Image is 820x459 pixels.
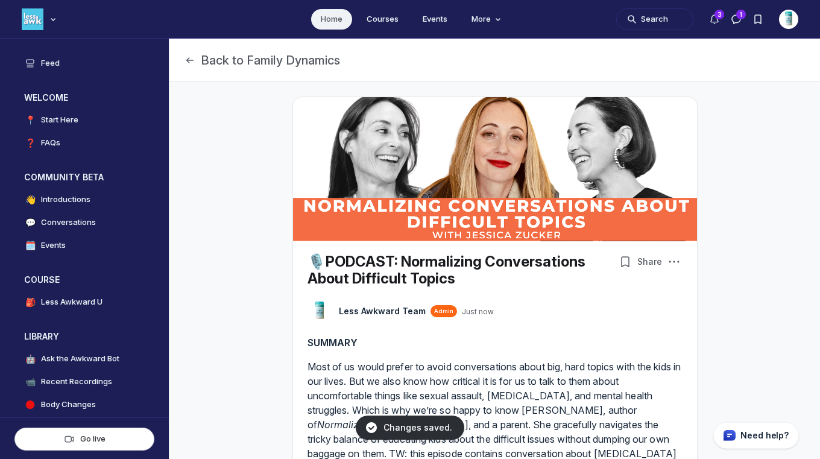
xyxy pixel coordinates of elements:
[14,428,154,451] button: Go live
[24,239,36,252] span: 🗓️
[14,53,154,74] a: Feed
[24,376,36,388] span: 📹
[413,9,457,30] a: Events
[14,168,154,187] button: COMMUNITY BETACollapse space
[24,217,36,229] span: 💬
[24,137,36,149] span: ❓
[41,296,102,308] h4: Less Awkward U
[740,429,789,442] p: Need help?
[462,307,494,317] a: Just now
[704,8,725,30] button: Notifications
[22,8,43,30] img: Less Awkward Hub logo
[317,419,373,431] em: Normalize It
[14,235,154,256] a: 🗓️Events
[24,171,104,183] h3: COMMUNITY BETA
[713,422,799,449] button: Circle support widget
[24,194,36,206] span: 👋
[14,372,154,392] a: 📹Recent Recordings
[14,327,154,346] button: LIBRARYCollapse space
[725,8,747,30] button: Direct messages
[41,194,90,206] h4: Introductions
[24,331,59,343] h3: LIBRARY
[24,92,68,104] h3: WELCOME
[14,292,154,312] a: 🎒Less Awkward U
[471,13,504,25] span: More
[24,296,36,308] span: 🎒
[41,114,78,126] h4: Start Here
[434,307,453,315] span: Admin
[307,253,585,287] a: 🎙️PODCAST: Normalizing Conversations About Difficult Topics
[339,305,426,317] a: View Less Awkward Team profile
[41,399,96,411] h4: Body Changes
[41,137,60,149] h4: FAQs
[311,9,352,30] a: Home
[293,97,697,241] img: post cover image
[41,217,96,229] h4: Conversations
[383,422,452,432] span: Changes saved.
[22,7,59,31] button: Less Awkward Hub logo
[666,253,683,270] button: Post actions
[307,337,358,349] strong: SUMMARY
[14,270,154,290] button: COURSECollapse space
[307,299,332,323] a: View Less Awkward Team profile
[24,353,36,365] span: 🤖
[617,253,634,270] button: Bookmarks
[41,239,66,252] h4: Events
[357,9,408,30] a: Courses
[14,110,154,130] a: 📍Start Here
[14,212,154,233] a: 💬Conversations
[25,433,144,445] div: Go live
[616,8,693,30] button: Search
[14,394,154,415] a: Body Changes
[41,353,119,365] h4: Ask the Awkward Bot
[41,57,60,69] h4: Feed
[14,189,154,210] a: 👋Introductions
[169,39,820,82] header: Page Header
[635,253,664,270] button: Share
[24,274,60,286] h3: COURSE
[184,52,340,69] button: Back to Family Dynamics
[14,349,154,369] a: 🤖Ask the Awkward Bot
[24,114,36,126] span: 📍
[637,256,662,268] span: Share
[14,88,154,107] button: WELCOMECollapse space
[14,133,154,153] a: ❓FAQs
[779,10,798,29] button: User menu options
[339,305,494,317] button: View Less Awkward Team profileAdminJust now
[747,8,769,30] button: Bookmarks
[462,9,509,30] button: More
[41,376,112,388] h4: Recent Recordings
